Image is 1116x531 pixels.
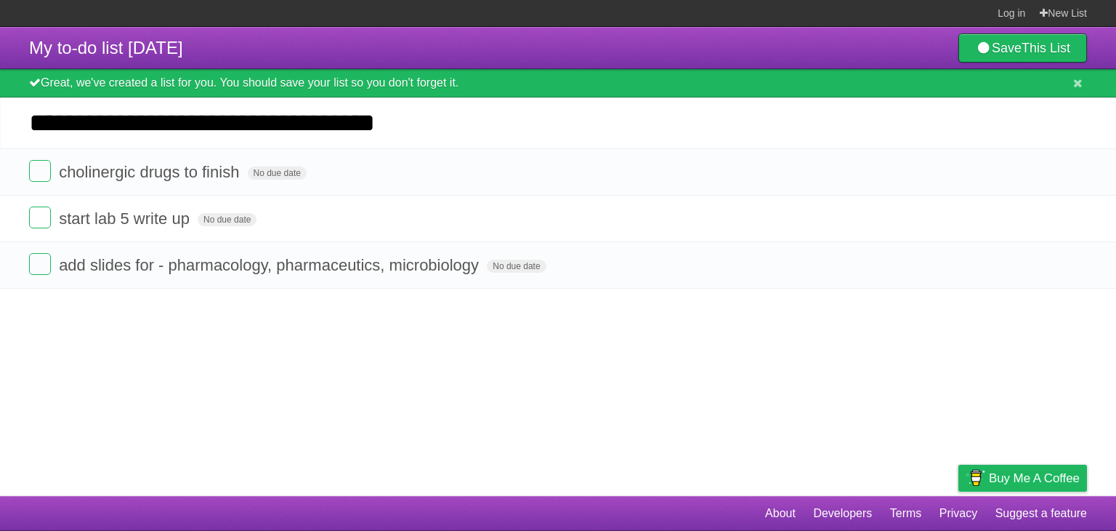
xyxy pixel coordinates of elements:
[198,213,256,226] span: No due date
[248,167,307,180] span: No due date
[59,209,193,228] span: start lab 5 write up
[59,163,243,181] span: cholinergic drugs to finish
[989,466,1080,491] span: Buy me a coffee
[29,38,183,57] span: My to-do list [DATE]
[958,465,1087,492] a: Buy me a coffee
[995,500,1087,527] a: Suggest a feature
[487,260,546,273] span: No due date
[29,207,51,228] label: Done
[813,500,872,527] a: Developers
[890,500,922,527] a: Terms
[765,500,796,527] a: About
[59,256,482,274] span: add slides for - pharmacology, pharmaceutics, microbiology
[939,500,977,527] a: Privacy
[1022,41,1070,55] b: This List
[958,33,1087,63] a: SaveThis List
[966,466,985,490] img: Buy me a coffee
[29,160,51,182] label: Done
[29,253,51,275] label: Done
